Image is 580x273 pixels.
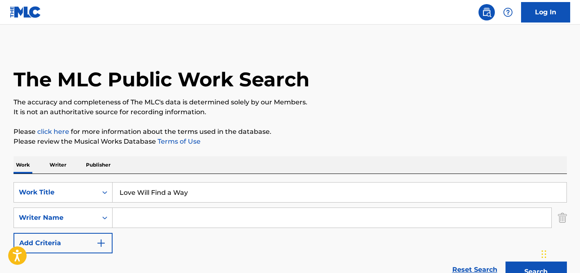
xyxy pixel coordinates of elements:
div: Writer Name [19,213,93,223]
iframe: Resource Center [557,165,580,231]
div: Drag [542,242,546,266]
div: Help [500,4,516,20]
button: Add Criteria [14,233,113,253]
a: click here [37,128,69,135]
p: Please review the Musical Works Database [14,137,567,147]
p: It is not an authoritative source for recording information. [14,107,567,117]
p: Writer [47,156,69,174]
a: Terms of Use [156,138,201,145]
img: help [503,7,513,17]
a: Public Search [478,4,495,20]
p: Work [14,156,32,174]
iframe: Chat Widget [539,234,580,273]
img: 9d2ae6d4665cec9f34b9.svg [96,238,106,248]
img: MLC Logo [10,6,41,18]
div: Work Title [19,187,93,197]
p: Please for more information about the terms used in the database. [14,127,567,137]
p: Publisher [84,156,113,174]
img: search [482,7,492,17]
p: The accuracy and completeness of The MLC's data is determined solely by our Members. [14,97,567,107]
h1: The MLC Public Work Search [14,67,309,92]
a: Log In [521,2,570,23]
